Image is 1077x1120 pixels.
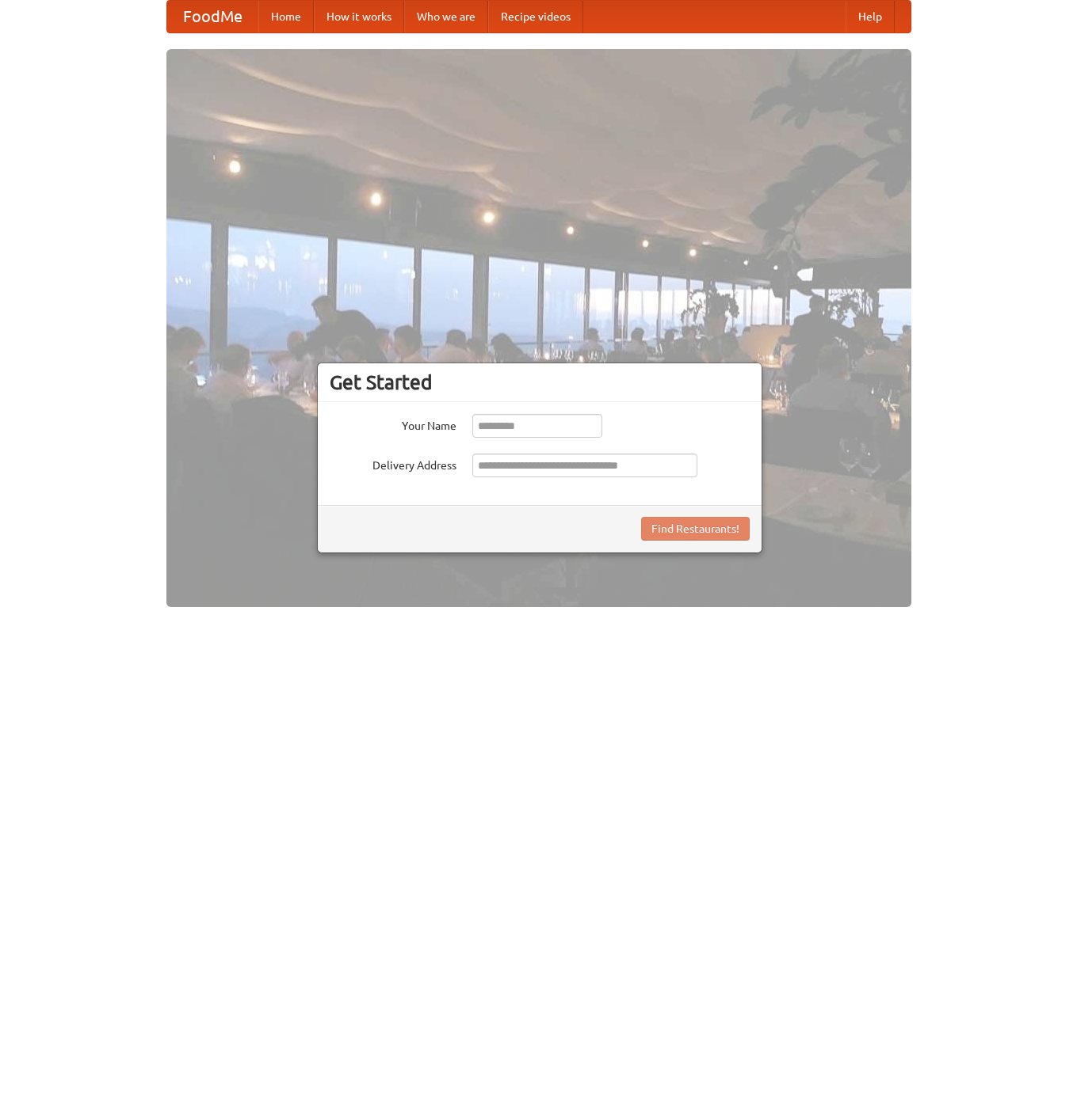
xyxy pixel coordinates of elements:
[330,414,456,434] label: Your Name
[488,1,583,32] a: Recipe videos
[314,1,404,32] a: How it works
[404,1,488,32] a: Who we are
[330,370,750,394] h3: Get Started
[641,517,750,541] button: Find Restaurants!
[258,1,314,32] a: Home
[330,454,456,473] label: Delivery Address
[846,1,895,32] a: Help
[167,1,258,32] a: FoodMe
